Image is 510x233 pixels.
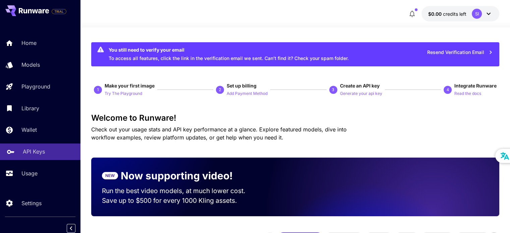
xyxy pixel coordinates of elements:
[97,87,99,93] p: 1
[91,113,499,123] h3: Welcome to Runware!
[67,224,75,233] button: Collapse sidebar
[428,11,443,17] span: $0.00
[109,46,349,53] div: You still need to verify your email
[109,44,349,64] div: To access all features, click the link in the verification email we sent. Can’t find it? Check yo...
[21,126,37,134] p: Wallet
[21,82,50,91] p: Playground
[105,91,142,97] p: Try The Playground
[446,87,449,93] p: 4
[91,126,347,141] span: Check out your usage stats and API key performance at a glance. Explore featured models, dive int...
[121,168,233,183] p: Now supporting video!
[423,46,497,59] button: Resend Verification Email
[102,186,258,196] p: Run the best video models, at much lower cost.
[105,83,155,89] span: Make your first image
[227,83,257,89] span: Set up billing
[21,199,42,207] p: Settings
[428,10,466,17] div: $0.00
[454,89,481,97] button: Read the docs
[105,89,142,97] button: Try The Playground
[340,89,382,97] button: Generate your api key
[219,87,221,93] p: 2
[227,89,268,97] button: Add Payment Method
[21,39,37,47] p: Home
[227,91,268,97] p: Add Payment Method
[340,91,382,97] p: Generate your api key
[52,9,66,14] span: TRIAL
[21,104,39,112] p: Library
[102,196,258,206] p: Save up to $500 for every 1000 Kling assets.
[421,6,499,21] button: $0.00SI
[454,91,481,97] p: Read the docs
[21,169,38,177] p: Usage
[105,173,115,179] p: NEW
[332,87,334,93] p: 3
[340,83,380,89] span: Create an API key
[472,9,482,19] div: SI
[52,7,66,15] span: Add your payment card to enable full platform functionality.
[23,148,45,156] p: API Keys
[443,11,466,17] span: credits left
[454,83,497,89] span: Integrate Runware
[21,61,40,69] p: Models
